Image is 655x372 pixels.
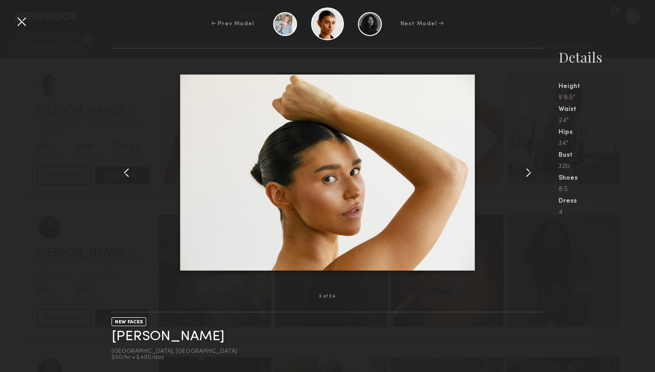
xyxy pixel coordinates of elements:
[558,140,655,147] div: 34"
[401,20,444,28] div: Next Model →
[558,198,655,204] div: Dress
[112,317,146,326] div: NEW FACES
[319,294,336,299] div: 3 of 24
[558,48,655,66] div: Details
[558,163,655,170] div: 32b
[558,186,655,193] div: 8.5
[112,349,237,355] div: [GEOGRAPHIC_DATA], [GEOGRAPHIC_DATA]
[558,209,655,216] div: 4
[112,329,224,344] a: [PERSON_NAME]
[558,152,655,159] div: Bust
[211,20,254,28] div: ← Prev Model
[558,175,655,182] div: Shoes
[558,117,655,124] div: 24"
[558,95,655,101] div: 5'8.5"
[112,355,237,361] div: $50/hr • $400/day
[558,83,655,90] div: Height
[558,129,655,136] div: Hips
[558,106,655,113] div: Waist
